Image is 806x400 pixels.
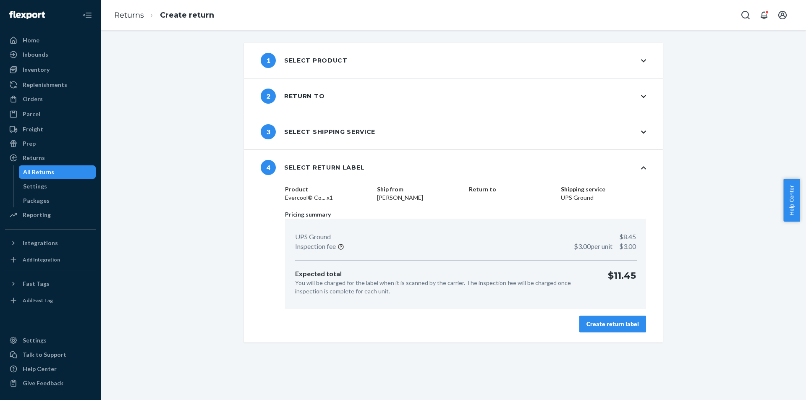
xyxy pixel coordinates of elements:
[261,124,276,139] span: 3
[574,242,636,251] p: $3.00
[5,48,96,61] a: Inbounds
[756,7,772,24] button: Open notifications
[23,81,67,89] div: Replenishments
[23,168,54,176] div: All Returns
[377,185,462,193] dt: Ship from
[23,50,48,59] div: Inbounds
[586,320,639,328] div: Create return label
[5,123,96,136] a: Freight
[5,78,96,92] a: Replenishments
[23,65,50,74] div: Inventory
[783,179,800,222] button: Help Center
[608,269,636,295] p: $11.45
[23,350,66,359] div: Talk to Support
[774,7,791,24] button: Open account menu
[5,348,96,361] a: Talk to Support
[23,139,36,148] div: Prep
[5,63,96,76] a: Inventory
[377,193,462,202] dd: [PERSON_NAME]
[5,208,96,222] a: Reporting
[285,193,370,202] dd: Evercool® Co... x1
[23,256,60,263] div: Add Integration
[561,193,646,202] dd: UPS Ground
[261,53,348,68] div: Select product
[23,379,63,387] div: Give Feedback
[107,3,221,28] ol: breadcrumbs
[23,95,43,103] div: Orders
[23,280,50,288] div: Fast Tags
[160,10,214,20] a: Create return
[261,89,324,104] div: Return to
[5,334,96,347] a: Settings
[574,242,612,250] span: $3.00 per unit
[295,232,331,242] p: UPS Ground
[19,165,96,179] a: All Returns
[285,210,646,219] p: Pricing summary
[5,137,96,150] a: Prep
[23,297,53,304] div: Add Fast Tag
[5,92,96,106] a: Orders
[5,236,96,250] button: Integrations
[261,53,276,68] span: 1
[295,279,594,295] p: You will be charged for the label when it is scanned by the carrier. The inspection fee will be c...
[285,185,370,193] dt: Product
[295,269,594,279] p: Expected total
[261,160,364,175] div: Select return label
[23,239,58,247] div: Integrations
[261,89,276,104] span: 2
[23,182,47,191] div: Settings
[19,194,96,207] a: Packages
[23,336,47,345] div: Settings
[9,11,45,19] img: Flexport logo
[23,211,51,219] div: Reporting
[469,185,554,193] dt: Return to
[5,376,96,390] button: Give Feedback
[561,185,646,193] dt: Shipping service
[579,316,646,332] button: Create return label
[5,294,96,307] a: Add Fast Tag
[261,160,276,175] span: 4
[737,7,754,24] button: Open Search Box
[23,154,45,162] div: Returns
[5,253,96,267] a: Add Integration
[261,124,375,139] div: Select shipping service
[5,362,96,376] a: Help Center
[23,36,39,44] div: Home
[23,110,40,118] div: Parcel
[5,107,96,121] a: Parcel
[23,365,57,373] div: Help Center
[619,232,636,242] p: $8.45
[19,180,96,193] a: Settings
[295,242,336,251] p: Inspection fee
[5,151,96,165] a: Returns
[79,7,96,24] button: Close Navigation
[5,277,96,290] button: Fast Tags
[23,125,43,133] div: Freight
[114,10,144,20] a: Returns
[5,34,96,47] a: Home
[23,196,50,205] div: Packages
